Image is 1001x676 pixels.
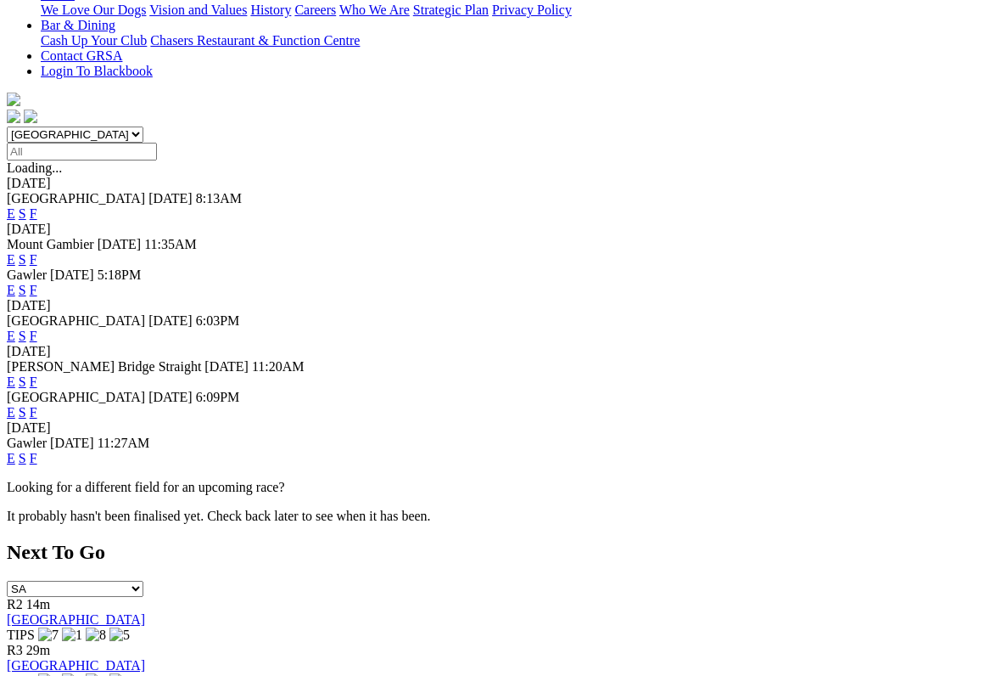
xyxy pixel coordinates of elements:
[30,451,37,465] a: F
[7,222,994,237] div: [DATE]
[7,252,15,267] a: E
[7,176,994,191] div: [DATE]
[30,283,37,297] a: F
[41,3,146,17] a: We Love Our Dogs
[30,405,37,420] a: F
[7,541,994,564] h2: Next To Go
[7,283,15,297] a: E
[38,628,59,643] img: 7
[86,628,106,643] img: 8
[26,643,50,657] span: 29m
[7,480,994,495] p: Looking for a different field for an upcoming race?
[148,313,193,328] span: [DATE]
[30,329,37,343] a: F
[144,237,197,251] span: 11:35AM
[148,390,193,404] span: [DATE]
[250,3,291,17] a: History
[149,3,247,17] a: Vision and Values
[19,451,26,465] a: S
[7,451,15,465] a: E
[7,143,157,161] input: Select date
[196,390,240,404] span: 6:09PM
[19,405,26,420] a: S
[7,191,145,206] span: [GEOGRAPHIC_DATA]
[19,329,26,343] a: S
[7,643,23,657] span: R3
[204,359,249,374] span: [DATE]
[50,436,94,450] span: [DATE]
[413,3,489,17] a: Strategic Plan
[7,420,994,436] div: [DATE]
[252,359,305,374] span: 11:20AM
[7,298,994,313] div: [DATE]
[7,268,47,282] span: Gawler
[7,359,201,374] span: [PERSON_NAME] Bridge Straight
[41,48,122,63] a: Contact GRSA
[492,3,572,17] a: Privacy Policy
[7,509,431,523] partial: It probably hasn't been finalised yet. Check back later to see when it has been.
[41,33,994,48] div: Bar & Dining
[50,268,94,282] span: [DATE]
[24,110,37,123] img: twitter.svg
[41,3,994,18] div: About
[109,628,130,643] img: 5
[30,252,37,267] a: F
[7,344,994,359] div: [DATE]
[7,628,35,642] span: TIPS
[19,283,26,297] a: S
[196,313,240,328] span: 6:03PM
[7,313,145,328] span: [GEOGRAPHIC_DATA]
[196,191,242,206] span: 8:13AM
[19,206,26,221] a: S
[62,628,82,643] img: 1
[7,237,94,251] span: Mount Gambier
[7,658,145,673] a: [GEOGRAPHIC_DATA]
[7,375,15,389] a: E
[150,33,360,48] a: Chasers Restaurant & Function Centre
[7,93,20,106] img: logo-grsa-white.png
[7,110,20,123] img: facebook.svg
[19,252,26,267] a: S
[7,329,15,343] a: E
[7,612,145,627] a: [GEOGRAPHIC_DATA]
[19,375,26,389] a: S
[98,268,142,282] span: 5:18PM
[98,436,150,450] span: 11:27AM
[148,191,193,206] span: [DATE]
[30,206,37,221] a: F
[7,206,15,221] a: E
[339,3,410,17] a: Who We Are
[7,436,47,450] span: Gawler
[7,161,62,175] span: Loading...
[7,390,145,404] span: [GEOGRAPHIC_DATA]
[7,597,23,611] span: R2
[26,597,50,611] span: 14m
[30,375,37,389] a: F
[41,33,147,48] a: Cash Up Your Club
[41,18,115,32] a: Bar & Dining
[98,237,142,251] span: [DATE]
[7,405,15,420] a: E
[41,64,153,78] a: Login To Blackbook
[294,3,336,17] a: Careers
